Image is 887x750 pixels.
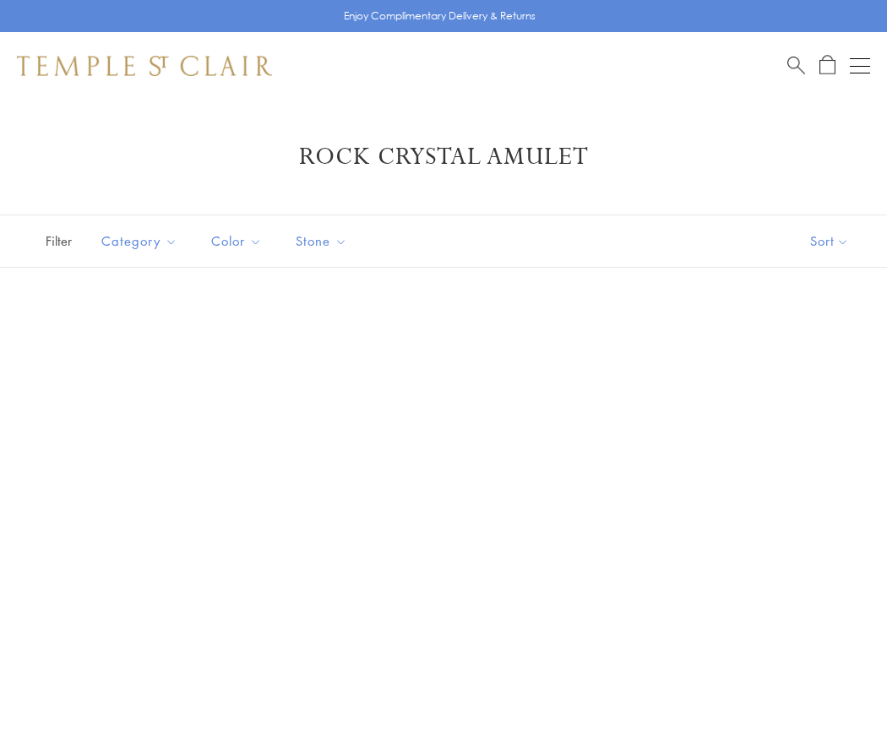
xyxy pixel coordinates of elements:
[17,56,272,76] img: Temple St. Clair
[819,55,835,76] a: Open Shopping Bag
[199,222,275,260] button: Color
[93,231,190,252] span: Category
[772,215,887,267] button: Show sort by
[283,222,360,260] button: Stone
[787,55,805,76] a: Search
[850,56,870,76] button: Open navigation
[42,142,845,172] h1: Rock Crystal Amulet
[203,231,275,252] span: Color
[344,8,536,24] p: Enjoy Complimentary Delivery & Returns
[89,222,190,260] button: Category
[287,231,360,252] span: Stone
